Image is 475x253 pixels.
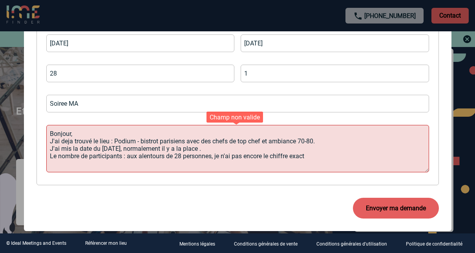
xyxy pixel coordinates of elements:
[241,34,429,52] input: Date de fin
[46,65,235,82] input: Nombre de participants *
[316,241,387,247] p: Conditions générales d'utilisation
[353,198,439,219] button: Envoyer ma demande
[6,240,66,246] div: © Ideal Meetings and Events
[234,241,298,247] p: Conditions générales de vente
[241,65,429,82] input: Budget *
[206,112,263,123] div: Champ non valide
[228,240,310,247] a: Conditions générales de vente
[406,241,462,247] p: Politique de confidentialité
[46,34,235,52] input: Date de début *
[46,95,429,112] input: Nom de l'événement
[173,240,228,247] a: Mentions légales
[85,240,127,246] a: Référencer mon lieu
[400,240,475,247] a: Politique de confidentialité
[179,241,215,247] p: Mentions légales
[310,240,400,247] a: Conditions générales d'utilisation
